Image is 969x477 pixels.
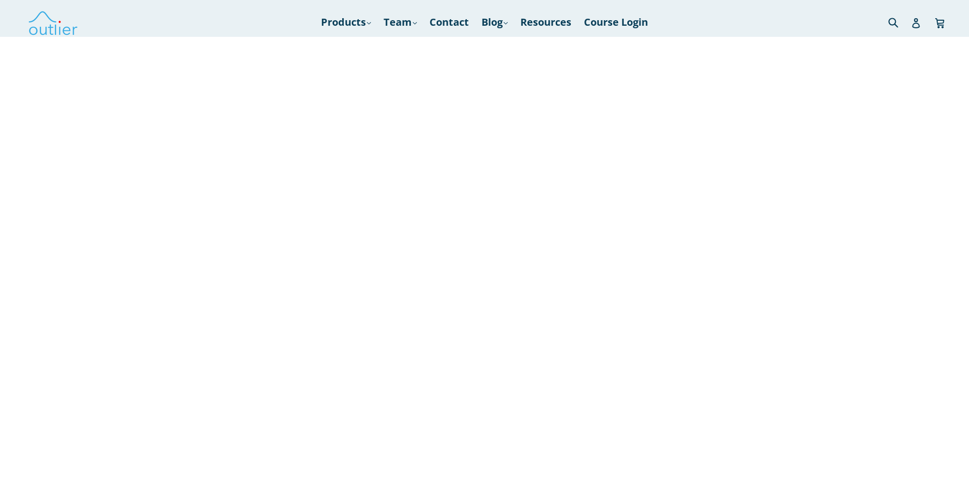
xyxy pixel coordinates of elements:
input: Search [886,12,913,32]
a: Resources [515,13,576,31]
a: Course Login [579,13,653,31]
a: Products [316,13,376,31]
img: Outlier Linguistics [28,8,78,37]
a: Team [379,13,422,31]
a: Blog [476,13,513,31]
a: Contact [424,13,474,31]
